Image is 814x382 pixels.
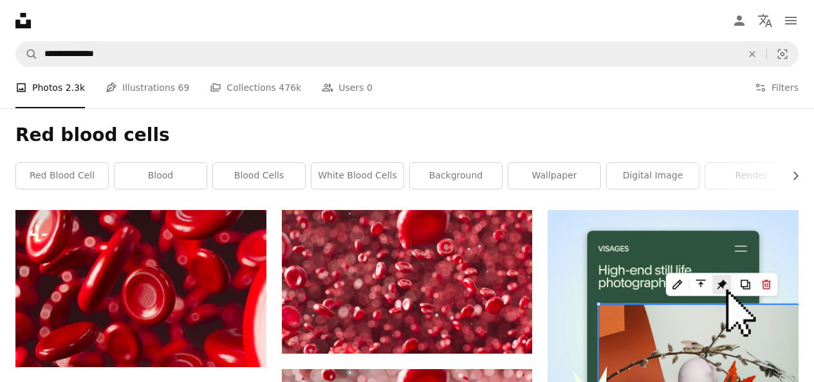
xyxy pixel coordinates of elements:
a: Log in / Sign up [726,8,752,33]
a: Users 0 [322,67,373,108]
a: blood [115,163,207,189]
a: render [705,163,797,189]
a: wallpaper [508,163,600,189]
a: blood cells [213,163,305,189]
a: white blood cells [311,163,403,189]
span: 69 [178,81,190,95]
button: Search Unsplash [16,42,38,66]
h1: Red blood cells [15,124,799,147]
a: digital image [607,163,699,189]
a: Home — Unsplash [15,13,31,28]
button: Filters [755,67,799,108]
span: 0 [367,81,373,95]
button: Language [752,8,778,33]
img: a group of red objects floating in the air [15,210,266,367]
a: a group of red objects floating in the air [15,282,266,294]
form: Find visuals sitewide [15,41,799,67]
a: red blood cell [16,163,108,189]
a: Collections 476k [210,67,301,108]
button: Clear [738,42,766,66]
a: background [410,163,502,189]
button: Menu [778,8,804,33]
button: scroll list to the right [784,163,799,189]
a: Illustrations 69 [106,67,189,108]
button: Visual search [767,42,798,66]
a: a red liquid filled with lots of bubbles [282,276,533,287]
span: 476k [279,81,301,95]
img: a red liquid filled with lots of bubbles [282,210,533,354]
